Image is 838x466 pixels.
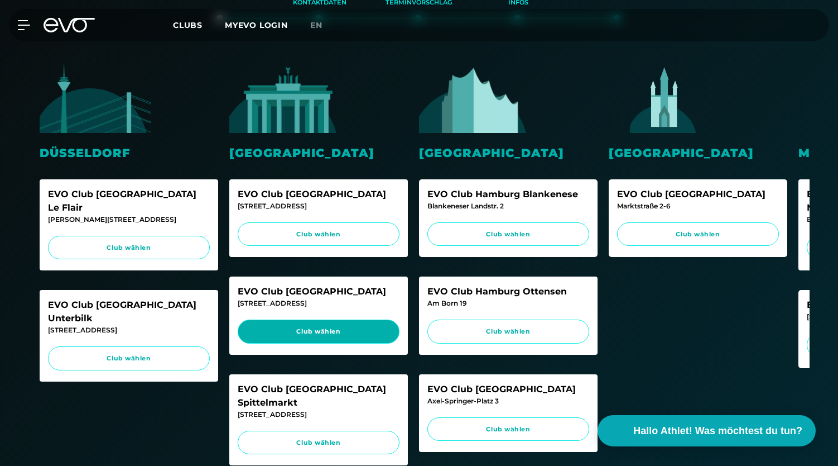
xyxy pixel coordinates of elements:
div: [GEOGRAPHIC_DATA] [609,144,787,161]
div: [PERSON_NAME][STREET_ADDRESS] [48,215,210,225]
span: Club wählen [438,327,579,336]
a: Club wählen [427,222,589,246]
a: Clubs [173,20,225,30]
div: [STREET_ADDRESS] [238,298,399,308]
div: EVO Club Hamburg Ottensen [427,285,589,298]
div: EVO Club [GEOGRAPHIC_DATA] [617,188,779,201]
a: Club wählen [427,417,589,441]
div: EVO Club [GEOGRAPHIC_DATA] [238,188,399,201]
a: Club wählen [48,236,210,260]
a: en [310,19,336,32]
div: EVO Club [GEOGRAPHIC_DATA] [238,285,399,298]
span: Club wählen [59,243,199,253]
div: Blankeneser Landstr. 2 [427,201,589,211]
span: Clubs [173,20,203,30]
div: EVO Club Hamburg Blankenese [427,188,589,201]
div: EVO Club [GEOGRAPHIC_DATA] Le Flair [48,188,210,215]
button: Hallo Athlet! Was möchtest du tun? [598,415,816,446]
span: Club wählen [248,327,389,336]
img: evofitness [419,63,531,133]
img: evofitness [40,63,151,133]
a: Club wählen [427,320,589,344]
div: [GEOGRAPHIC_DATA] [229,144,408,161]
a: MYEVO LOGIN [225,20,288,30]
div: [STREET_ADDRESS] [48,325,210,335]
div: Axel-Springer-Platz 3 [427,396,589,406]
a: Club wählen [48,346,210,370]
img: evofitness [229,63,341,133]
div: [GEOGRAPHIC_DATA] [419,144,598,161]
span: en [310,20,322,30]
img: evofitness [609,63,720,133]
a: Club wählen [238,431,399,455]
div: [STREET_ADDRESS] [238,201,399,211]
a: Club wählen [238,320,399,344]
div: Marktstraße 2-6 [617,201,779,211]
a: Club wählen [617,222,779,246]
span: Club wählen [248,438,389,448]
div: Düsseldorf [40,144,218,161]
div: [STREET_ADDRESS] [238,410,399,420]
div: EVO Club [GEOGRAPHIC_DATA] [427,383,589,396]
div: Am Born 19 [427,298,589,308]
span: Club wählen [628,230,768,239]
span: Club wählen [59,354,199,363]
span: Club wählen [438,230,579,239]
div: EVO Club [GEOGRAPHIC_DATA] Unterbilk [48,298,210,325]
span: Club wählen [248,230,389,239]
span: Club wählen [438,425,579,434]
a: Club wählen [238,222,399,246]
div: EVO Club [GEOGRAPHIC_DATA] Spittelmarkt [238,383,399,410]
span: Hallo Athlet! Was möchtest du tun? [633,424,802,439]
